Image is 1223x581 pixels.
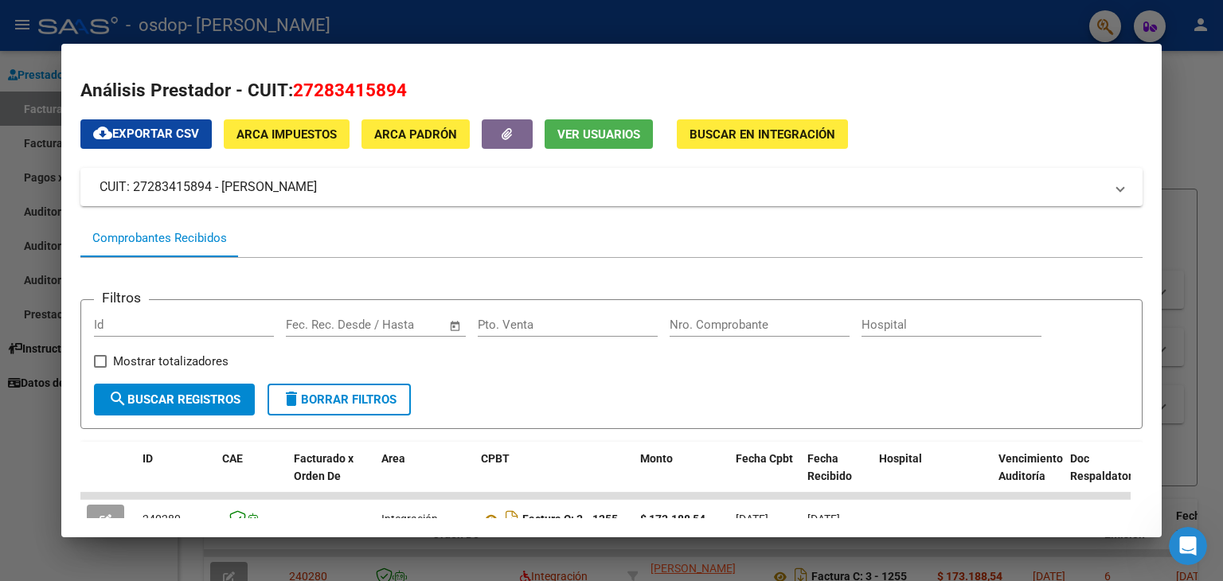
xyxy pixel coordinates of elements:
button: Buscar en Integración [677,119,848,149]
span: Vencimiento Auditoría [998,452,1063,483]
span: ARCA Padrón [374,127,457,142]
datatable-header-cell: CAE [216,442,287,512]
strong: Factura C: 3 - 1255 [522,513,618,526]
input: End date [352,318,429,332]
mat-icon: search [108,389,127,408]
div: Comprobantes Recibidos [92,229,227,248]
span: Fecha Recibido [807,452,852,483]
datatable-header-cell: Vencimiento Auditoría [992,442,1064,512]
iframe: Intercom live chat [1169,527,1207,565]
datatable-header-cell: Hospital [873,442,992,512]
button: Open calendar [446,317,464,335]
datatable-header-cell: Doc Respaldatoria [1064,442,1159,512]
button: ARCA Padrón [361,119,470,149]
button: Ver Usuarios [545,119,653,149]
button: Exportar CSV [80,119,212,149]
button: ARCA Impuestos [224,119,350,149]
mat-panel-title: CUIT: 27283415894 - [PERSON_NAME] [100,177,1104,197]
span: Buscar en Integración [690,127,835,142]
span: Borrar Filtros [282,392,397,407]
datatable-header-cell: Fecha Recibido [801,442,873,512]
span: Mostrar totalizadores [113,352,229,371]
span: Exportar CSV [93,127,199,141]
strong: $ 173.188,54 [640,513,705,525]
h3: Filtros [94,287,149,308]
datatable-header-cell: ID [136,442,216,512]
h2: Análisis Prestador - CUIT: [80,77,1143,104]
span: CPBT [481,452,510,465]
datatable-header-cell: CPBT [475,442,634,512]
span: Facturado x Orden De [294,452,354,483]
mat-expansion-panel-header: CUIT: 27283415894 - [PERSON_NAME] [80,168,1143,206]
input: Start date [286,318,338,332]
datatable-header-cell: Facturado x Orden De [287,442,375,512]
datatable-header-cell: Fecha Cpbt [729,442,801,512]
datatable-header-cell: Area [375,442,475,512]
span: Integración [381,513,438,525]
span: Doc Respaldatoria [1070,452,1142,483]
span: ID [143,452,153,465]
span: [DATE] [736,513,768,525]
datatable-header-cell: Monto [634,442,729,512]
button: Buscar Registros [94,384,255,415]
span: ARCA Impuestos [236,127,337,142]
span: 27283415894 [293,80,407,100]
span: Hospital [879,452,922,465]
i: Descargar documento [502,506,522,532]
span: Buscar Registros [108,392,240,407]
span: Ver Usuarios [557,127,640,142]
span: [DATE] [807,513,840,525]
span: Monto [640,452,673,465]
span: CAE [222,452,243,465]
button: Borrar Filtros [268,384,411,415]
span: Area [381,452,405,465]
mat-icon: cloud_download [93,123,112,142]
mat-icon: delete [282,389,301,408]
span: 240280 [143,513,181,525]
span: Fecha Cpbt [736,452,793,465]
